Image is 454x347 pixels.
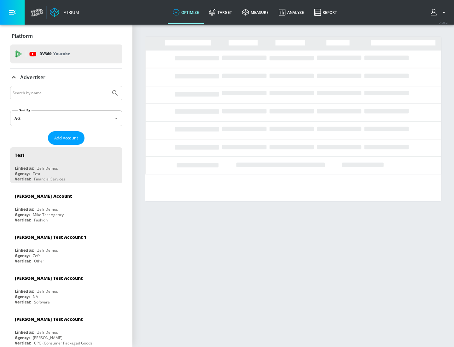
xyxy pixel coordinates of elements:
a: Report [309,1,342,24]
div: Zefr Demos [37,330,58,335]
div: [PERSON_NAME] Test AccountLinked as:Zefr DemosAgency:NAVertical:Software [10,270,122,306]
div: Linked as: [15,207,34,212]
a: Analyze [274,1,309,24]
div: Vertical: [15,217,31,223]
a: measure [237,1,274,24]
div: Software [34,299,50,305]
div: DV360: Youtube [10,44,122,63]
div: Vertical: [15,299,31,305]
div: [PERSON_NAME] Test Account 1Linked as:Zefr DemosAgency:ZefrVertical:Other [10,229,122,265]
div: Zefr Demos [37,166,58,171]
div: Test [15,152,24,158]
div: TestLinked as:Zefr DemosAgency:TestVertical:Financial Services [10,147,122,183]
div: A-Z [10,110,122,126]
button: Add Account [48,131,84,145]
div: Fashion [34,217,48,223]
div: [PERSON_NAME] [33,335,62,340]
div: [PERSON_NAME] Test Account 1 [15,234,86,240]
input: Search by name [13,89,108,97]
div: Platform [10,27,122,45]
div: Vertical: [15,258,31,264]
div: CPG (Consumer Packaged Goods) [34,340,94,346]
a: Atrium [50,8,79,17]
div: Zefr Demos [37,289,58,294]
div: NA [33,294,38,299]
div: Zefr [33,253,40,258]
p: Platform [12,32,33,39]
a: optimize [168,1,204,24]
div: Linked as: [15,248,34,253]
div: Agency: [15,171,30,176]
div: Advertiser [10,68,122,86]
div: [PERSON_NAME] Test Account [15,316,83,322]
div: Vertical: [15,176,31,182]
p: Advertiser [20,74,45,81]
label: Sort By [18,108,32,112]
div: Linked as: [15,289,34,294]
div: Test [33,171,40,176]
div: Mike Test Agency [33,212,64,217]
div: Agency: [15,212,30,217]
div: [PERSON_NAME] AccountLinked as:Zefr DemosAgency:Mike Test AgencyVertical:Fashion [10,188,122,224]
div: Linked as: [15,330,34,335]
div: Agency: [15,294,30,299]
p: Youtube [53,50,70,57]
div: Zefr Demos [37,248,58,253]
div: Financial Services [34,176,65,182]
div: Other [34,258,44,264]
div: Agency: [15,335,30,340]
span: v 4.25.2 [439,21,448,24]
span: Add Account [54,134,78,142]
div: [PERSON_NAME] Account [15,193,72,199]
div: [PERSON_NAME] Test Account [15,275,83,281]
p: DV360: [39,50,70,57]
div: Vertical: [15,340,31,346]
div: Atrium [61,9,79,15]
a: Target [204,1,237,24]
div: Linked as: [15,166,34,171]
div: Agency: [15,253,30,258]
div: Zefr Demos [37,207,58,212]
